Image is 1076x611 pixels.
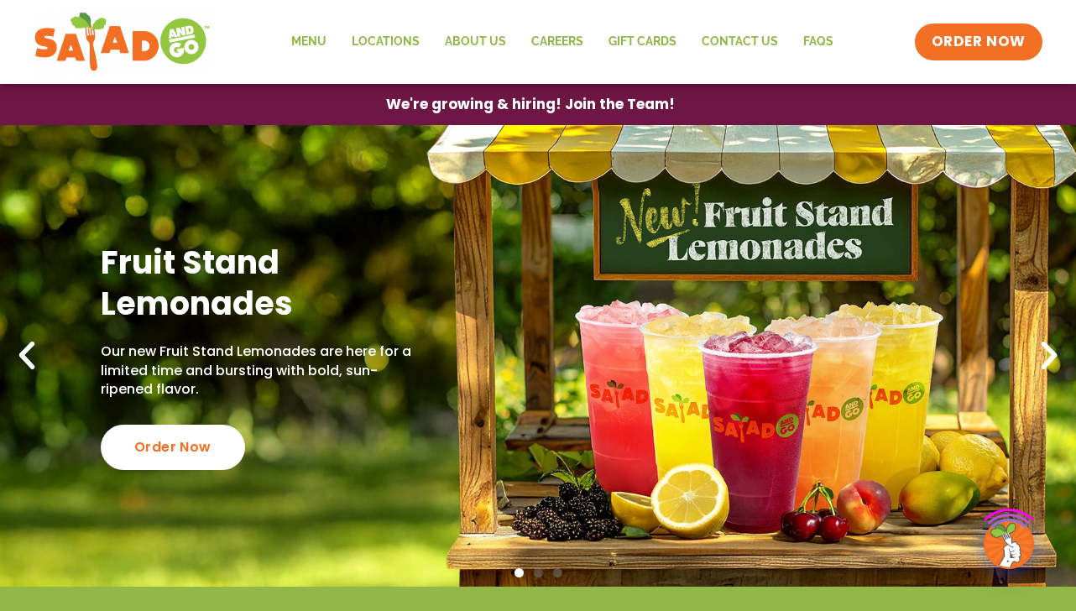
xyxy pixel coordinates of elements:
[34,8,211,76] img: new-SAG-logo-768×292
[534,568,543,577] span: Go to slide 2
[101,242,422,325] h2: Fruit Stand Lemonades
[596,23,689,61] a: GIFT CARDS
[932,32,1026,52] span: ORDER NOW
[8,337,45,374] div: Previous slide
[791,23,846,61] a: FAQs
[519,23,596,61] a: Careers
[339,23,432,61] a: Locations
[1031,337,1068,374] div: Next slide
[514,568,524,577] span: Go to slide 1
[432,23,519,61] a: About Us
[915,23,1042,60] a: ORDER NOW
[553,568,562,577] span: Go to slide 3
[689,23,791,61] a: Contact Us
[101,342,422,399] p: Our new Fruit Stand Lemonades are here for a limited time and bursting with bold, sun-ripened fla...
[386,97,675,112] span: We're growing & hiring! Join the Team!
[279,23,846,61] nav: Menu
[279,23,339,61] a: Menu
[361,85,700,124] a: We're growing & hiring! Join the Team!
[101,425,245,470] div: Order Now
